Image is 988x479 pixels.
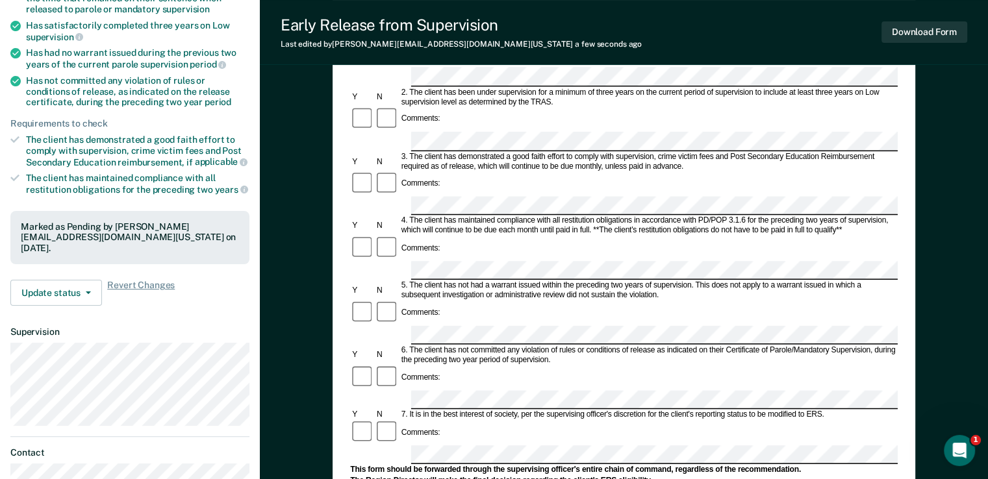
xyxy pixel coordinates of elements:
[26,173,249,195] div: The client has maintained compliance with all restitution obligations for the preceding two
[195,156,247,167] span: applicable
[970,435,981,445] span: 1
[26,20,249,42] div: Has satisfactorily completed three years on Low
[350,221,375,231] div: Y
[10,447,249,458] dt: Contact
[10,118,249,129] div: Requirements to check
[162,4,210,14] span: supervision
[375,221,399,231] div: N
[26,47,249,69] div: Has had no warrant issued during the previous two years of the current parole supervision
[399,88,898,107] div: 2. The client has been under supervision for a minimum of three years on the current period of su...
[399,346,898,365] div: 6. The client has not committed any violation of rules or conditions of release as indicated on t...
[575,40,642,49] span: a few seconds ago
[350,157,375,167] div: Y
[350,410,375,420] div: Y
[215,184,248,195] span: years
[399,428,442,437] div: Comments:
[399,244,442,254] div: Comments:
[205,97,231,107] span: period
[399,179,442,189] div: Comments:
[375,157,399,167] div: N
[281,40,642,49] div: Last edited by [PERSON_NAME][EMAIL_ADDRESS][DOMAIN_NAME][US_STATE]
[375,410,399,420] div: N
[399,217,898,236] div: 4. The client has maintained compliance with all restitution obligations in accordance with PD/PO...
[399,308,442,318] div: Comments:
[399,281,898,301] div: 5. The client has not had a warrant issued within the preceding two years of supervision. This do...
[399,373,442,383] div: Comments:
[26,75,249,108] div: Has not committed any violation of rules or conditions of release, as indicated on the release ce...
[10,326,249,338] dt: Supervision
[26,32,83,42] span: supervision
[190,59,226,69] span: period
[10,280,102,306] button: Update status
[281,16,642,34] div: Early Release from Supervision
[375,92,399,102] div: N
[21,221,239,254] div: Marked as Pending by [PERSON_NAME][EMAIL_ADDRESS][DOMAIN_NAME][US_STATE] on [DATE].
[399,115,442,125] div: Comments:
[26,134,249,167] div: The client has demonstrated a good faith effort to comply with supervision, crime victim fees and...
[375,286,399,296] div: N
[375,350,399,360] div: N
[881,21,967,43] button: Download Form
[350,465,898,474] div: This form should be forwarded through the supervising officer's entire chain of command, regardle...
[107,280,175,306] span: Revert Changes
[350,286,375,296] div: Y
[399,152,898,171] div: 3. The client has demonstrated a good faith effort to comply with supervision, crime victim fees ...
[399,410,898,420] div: 7. It is in the best interest of society, per the supervising officer's discretion for the client...
[350,92,375,102] div: Y
[350,350,375,360] div: Y
[944,435,975,466] iframe: Intercom live chat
